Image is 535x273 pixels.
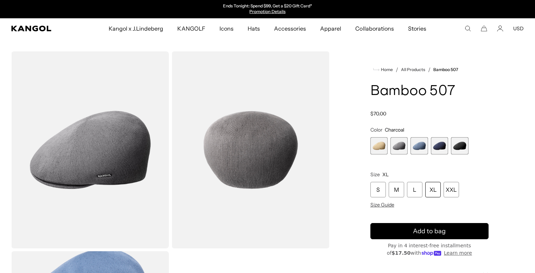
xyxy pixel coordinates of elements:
img: color-charcoal [11,51,169,248]
img: color-charcoal [172,51,329,248]
span: Hats [248,18,260,39]
h1: Bamboo 507 [370,84,489,99]
label: DENIM BLUE [410,137,428,154]
span: Size Guide [370,202,394,208]
a: Collaborations [348,18,401,39]
span: Add to bag [413,227,446,236]
a: Promotion Details [249,9,285,14]
a: Home [373,66,393,73]
a: Apparel [313,18,348,39]
span: Charcoal [385,127,404,133]
span: $70.00 [370,110,386,117]
nav: breadcrumbs [370,65,489,74]
slideshow-component: Announcement bar [195,4,340,15]
div: 1 of 5 [370,137,388,154]
p: Ends Tonight: Spend $99, Get a $20 Gift Card* [223,4,312,9]
div: L [407,182,422,197]
label: Beige [370,137,388,154]
span: Home [380,67,393,72]
div: Announcement [195,4,340,15]
div: XXL [444,182,459,197]
span: KANGOLF [177,18,205,39]
button: USD [513,25,524,32]
a: Icons [212,18,241,39]
span: XL [382,171,389,178]
a: Kangol x J.Lindeberg [102,18,171,39]
div: M [389,182,404,197]
li: / [393,65,398,74]
button: Add to bag [370,223,489,239]
div: 3 of 5 [410,137,428,154]
span: Apparel [320,18,341,39]
a: All Products [401,67,425,72]
label: Dark Blue [431,137,448,154]
a: KANGOLF [170,18,212,39]
span: Icons [219,18,234,39]
span: Size [370,171,380,178]
a: Account [497,25,503,32]
div: 4 of 5 [431,137,448,154]
span: Kangol x J.Lindeberg [109,18,164,39]
div: 5 of 5 [451,137,468,154]
summary: Search here [465,25,471,32]
a: Stories [401,18,433,39]
a: Hats [241,18,267,39]
a: Accessories [267,18,313,39]
li: / [425,65,431,74]
div: XL [425,182,441,197]
span: Stories [408,18,426,39]
button: Cart [481,25,487,32]
div: 2 of 5 [390,137,408,154]
a: Kangol [11,26,71,31]
label: Black [451,137,468,154]
span: Accessories [274,18,306,39]
label: Charcoal [390,137,408,154]
div: S [370,182,386,197]
div: 1 of 2 [195,4,340,15]
span: Collaborations [355,18,394,39]
a: Bamboo 507 [433,67,458,72]
span: Color [370,127,382,133]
